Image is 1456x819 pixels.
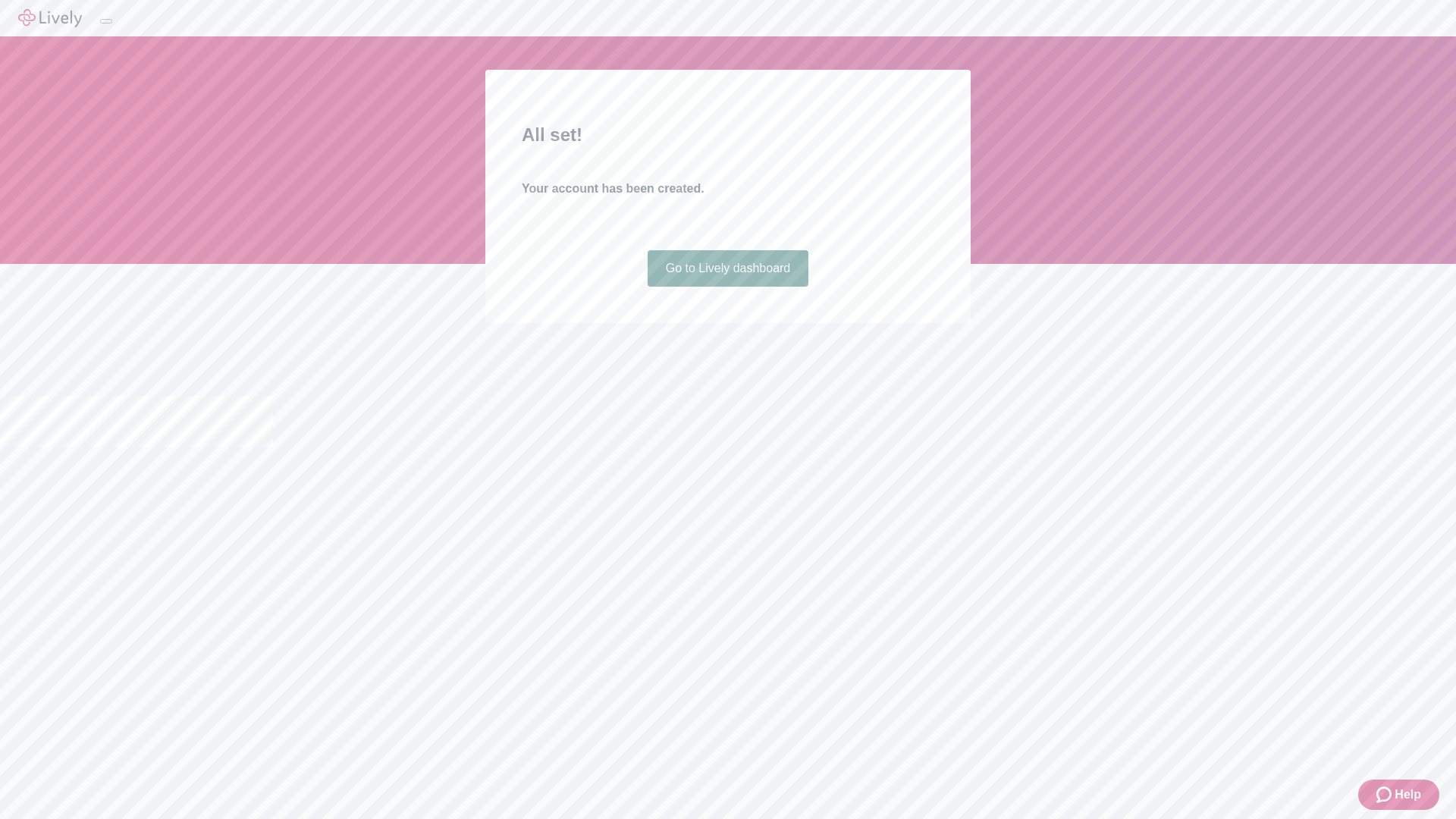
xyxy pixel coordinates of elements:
[522,121,934,149] h2: All set!
[648,250,809,287] a: Go to Lively dashboard
[522,180,934,198] h4: Your account has been created.
[1376,786,1395,804] svg: Zendesk support icon
[18,9,82,27] img: Lively
[1395,786,1421,804] span: Help
[100,19,112,24] button: Log out
[1358,780,1439,810] button: Zendesk support iconHelp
